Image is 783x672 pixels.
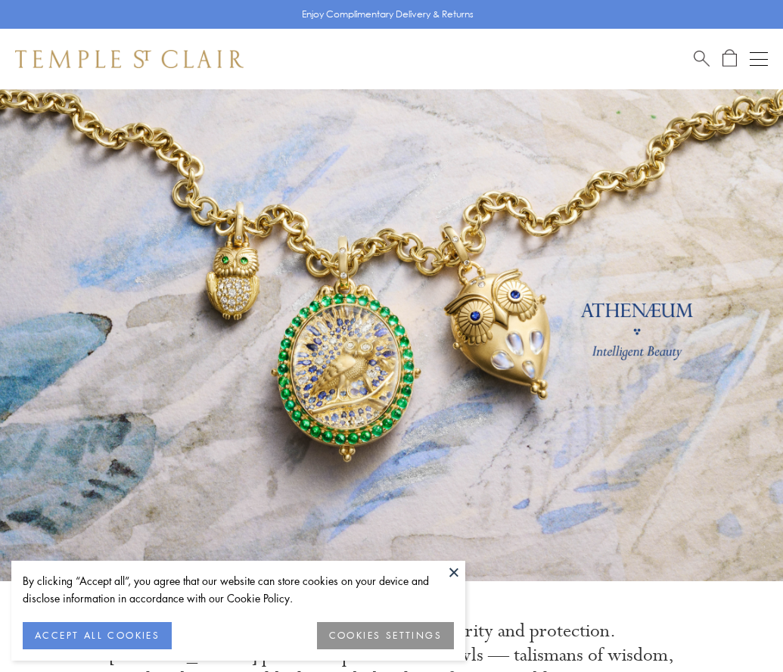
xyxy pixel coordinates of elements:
[302,7,474,22] p: Enjoy Complimentary Delivery & Returns
[750,50,768,68] button: Open navigation
[317,622,454,649] button: COOKIES SETTINGS
[722,49,737,68] a: Open Shopping Bag
[694,49,710,68] a: Search
[23,572,454,607] div: By clicking “Accept all”, you agree that our website can store cookies on your device and disclos...
[23,622,172,649] button: ACCEPT ALL COOKIES
[15,50,244,68] img: Temple St. Clair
